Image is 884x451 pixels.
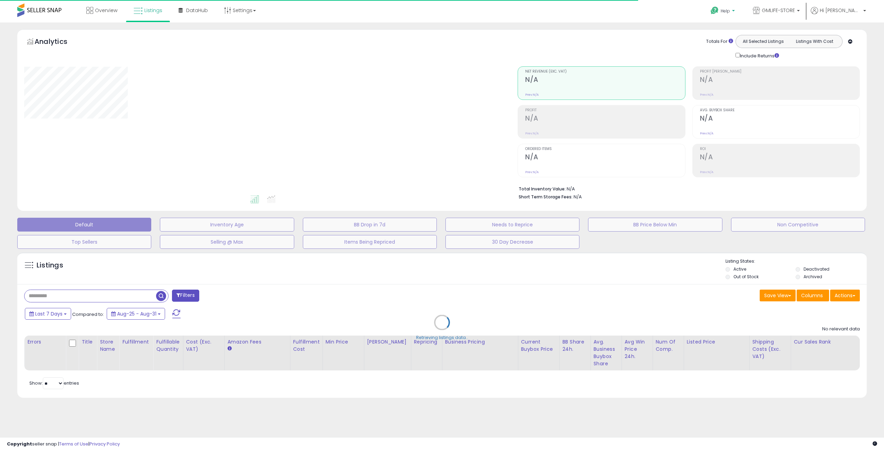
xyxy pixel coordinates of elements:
button: Items Being Repriced [303,235,437,249]
span: Avg. Buybox Share [700,109,859,112]
span: ROI [700,147,859,151]
div: Totals For [706,38,733,45]
button: 30 Day Decrease [445,235,579,249]
button: BB Price Below Min [588,218,722,232]
span: Net Revenue (Exc. VAT) [525,70,685,74]
div: Include Returns [730,51,787,59]
div: Retrieving listings data.. [416,335,468,341]
span: GMLIFE-STORE [762,7,795,14]
b: Total Inventory Value: [519,186,566,192]
span: Profit [525,109,685,112]
small: Prev: N/A [700,131,713,135]
h2: N/A [525,114,685,124]
small: Prev: N/A [700,170,713,174]
h2: N/A [525,153,685,162]
button: Selling @ Max [160,235,294,249]
button: Listings With Cost [789,37,840,46]
button: Inventory Age [160,218,294,232]
span: Help [721,8,730,14]
h2: N/A [700,76,859,85]
h2: N/A [700,153,859,162]
li: N/A [519,184,855,192]
h2: N/A [700,114,859,124]
small: Prev: N/A [525,93,539,97]
button: Default [17,218,151,232]
a: Help [705,1,742,22]
span: Listings [144,7,162,14]
small: Prev: N/A [700,93,713,97]
h2: N/A [525,76,685,85]
i: Get Help [710,6,719,15]
button: Non Competitive [731,218,865,232]
span: Profit [PERSON_NAME] [700,70,859,74]
a: Hi [PERSON_NAME] [811,7,866,22]
small: Prev: N/A [525,131,539,135]
button: All Selected Listings [738,37,789,46]
span: N/A [574,194,582,200]
span: DataHub [186,7,208,14]
span: Ordered Items [525,147,685,151]
small: Prev: N/A [525,170,539,174]
h5: Analytics [35,37,81,48]
span: Hi [PERSON_NAME] [820,7,861,14]
span: Overview [95,7,117,14]
button: BB Drop in 7d [303,218,437,232]
b: Short Term Storage Fees: [519,194,573,200]
button: Needs to Reprice [445,218,579,232]
button: Top Sellers [17,235,151,249]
